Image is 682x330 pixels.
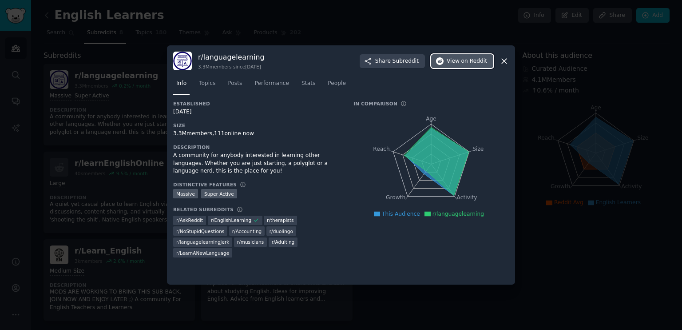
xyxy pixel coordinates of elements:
[472,146,484,152] tspan: Size
[393,57,419,65] span: Subreddit
[447,57,487,65] span: View
[431,54,493,68] button: Viewon Reddit
[360,54,425,68] button: ShareSubreddit
[325,76,349,95] a: People
[426,116,436,122] tspan: Age
[176,80,186,88] span: Info
[173,181,237,188] h3: Distinctive Features
[173,108,341,116] div: [DATE]
[375,57,419,65] span: Share
[228,80,242,88] span: Posts
[270,228,293,234] span: r/ duolingo
[301,80,315,88] span: Stats
[211,217,251,223] span: r/ EnglishLearning
[237,239,264,245] span: r/ musicians
[382,211,420,217] span: This Audience
[173,189,198,198] div: Massive
[198,64,264,70] div: 3.3M members since [DATE]
[173,130,341,138] div: 3.3M members, 111 online now
[225,76,245,95] a: Posts
[373,146,390,152] tspan: Reach
[198,52,264,62] h3: r/ languagelearning
[201,189,237,198] div: Super Active
[176,239,229,245] span: r/ languagelearningjerk
[298,76,318,95] a: Stats
[176,217,203,223] span: r/ AskReddit
[267,217,293,223] span: r/ therapists
[196,76,218,95] a: Topics
[173,76,190,95] a: Info
[173,122,341,129] h3: Size
[386,195,405,201] tspan: Growth
[176,250,229,256] span: r/ LearnANewLanguage
[176,228,224,234] span: r/ NoStupidQuestions
[432,211,484,217] span: r/languagelearning
[461,57,487,65] span: on Reddit
[173,101,341,107] h3: Established
[353,101,397,107] h3: In Comparison
[173,52,192,70] img: languagelearning
[251,76,292,95] a: Performance
[457,195,477,201] tspan: Activity
[272,239,294,245] span: r/ Adulting
[232,228,262,234] span: r/ Accounting
[173,206,234,213] h3: Related Subreddits
[328,80,346,88] span: People
[173,144,341,150] h3: Description
[173,152,341,175] div: A community for anybody interested in learning other languages. Whether you are just starting, a ...
[199,80,215,88] span: Topics
[254,80,289,88] span: Performance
